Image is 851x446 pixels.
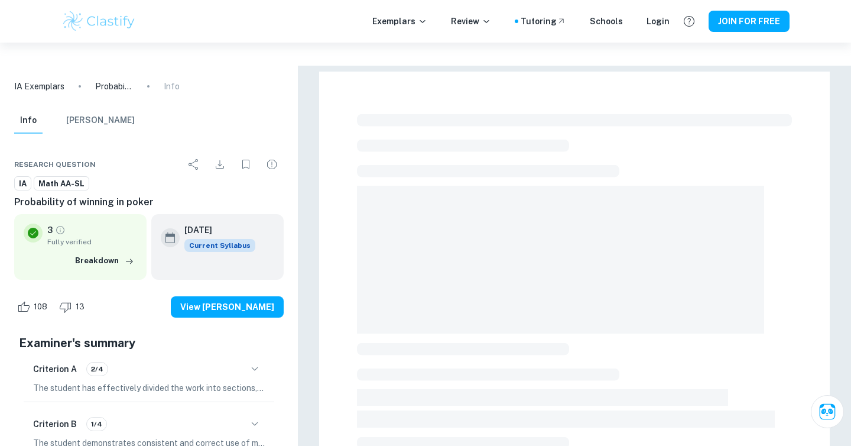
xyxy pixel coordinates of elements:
[47,237,137,247] span: Fully verified
[14,298,54,316] div: Like
[451,15,491,28] p: Review
[87,419,106,429] span: 1/4
[14,195,284,209] h6: Probability of winning in poker
[679,11,699,31] button: Help and Feedback
[56,298,91,316] div: Dislike
[33,418,77,431] h6: Criterion B
[87,364,108,374] span: 2/4
[171,296,284,318] button: View [PERSON_NAME]
[61,9,137,33] img: Clastify logo
[55,225,66,235] a: Grade fully verified
[27,301,54,313] span: 108
[66,108,135,134] button: [PERSON_NAME]
[14,108,43,134] button: Info
[182,153,206,176] div: Share
[234,153,258,176] div: Bookmark
[95,80,133,93] p: Probability of winning in poker
[72,252,137,270] button: Breakdown
[521,15,566,28] a: Tutoring
[164,80,180,93] p: Info
[47,224,53,237] p: 3
[14,80,64,93] a: IA Exemplars
[184,239,255,252] span: Current Syllabus
[33,363,77,376] h6: Criterion A
[14,159,96,170] span: Research question
[14,176,31,191] a: IA
[709,11,790,32] button: JOIN FOR FREE
[15,178,31,190] span: IA
[33,382,265,395] p: The student has effectively divided the work into sections, including an introduction, body, and ...
[590,15,623,28] a: Schools
[647,15,670,28] a: Login
[260,153,284,176] div: Report issue
[811,395,844,428] button: Ask Clai
[208,153,232,176] div: Download
[184,224,246,237] h6: [DATE]
[372,15,427,28] p: Exemplars
[19,334,279,352] h5: Examiner's summary
[34,176,89,191] a: Math AA-SL
[69,301,91,313] span: 13
[184,239,255,252] div: This exemplar is based on the current syllabus. Feel free to refer to it for inspiration/ideas wh...
[34,178,89,190] span: Math AA-SL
